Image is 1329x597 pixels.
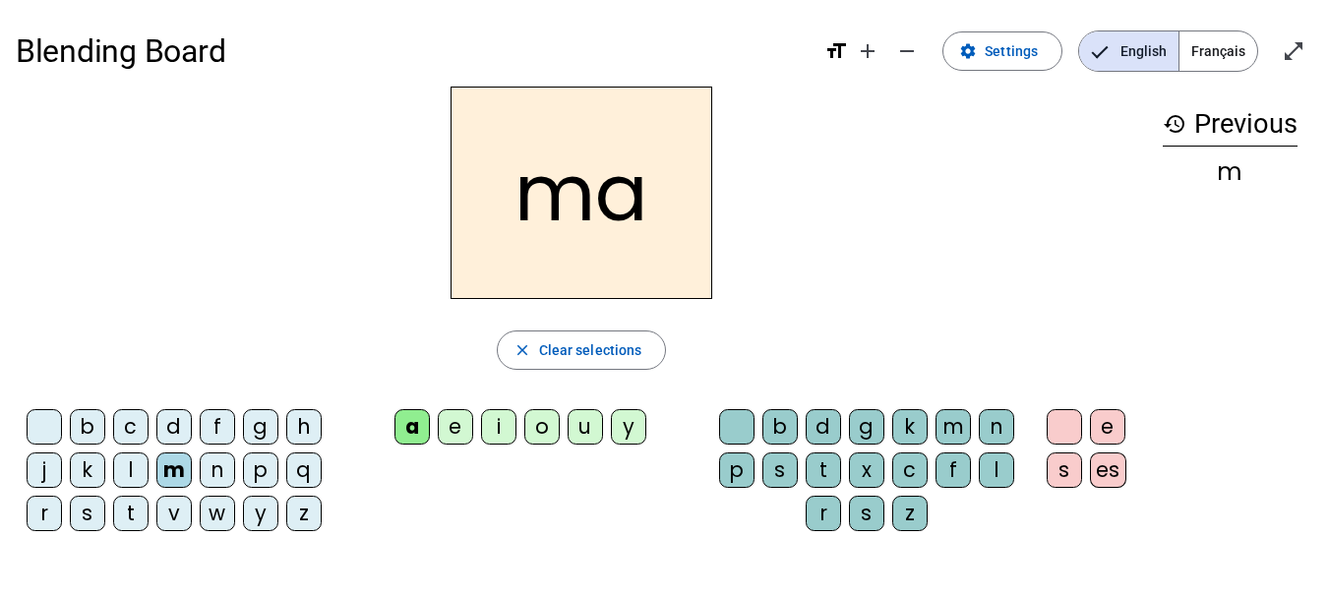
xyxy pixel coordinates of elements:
[70,452,105,488] div: k
[887,31,927,71] button: Decrease font size
[243,496,278,531] div: y
[113,452,149,488] div: l
[16,20,809,83] h1: Blending Board
[481,409,516,445] div: i
[286,409,322,445] div: h
[1274,31,1313,71] button: Enter full screen
[936,452,971,488] div: f
[806,496,841,531] div: r
[497,330,667,370] button: Clear selections
[979,409,1014,445] div: n
[113,409,149,445] div: c
[156,496,192,531] div: v
[895,39,919,63] mat-icon: remove
[394,409,430,445] div: a
[524,409,560,445] div: o
[1090,409,1125,445] div: e
[942,31,1062,71] button: Settings
[286,452,322,488] div: q
[762,452,798,488] div: s
[156,409,192,445] div: d
[1078,30,1258,72] mat-button-toggle-group: Language selection
[27,496,62,531] div: r
[856,39,879,63] mat-icon: add
[1079,31,1178,71] span: English
[113,496,149,531] div: t
[539,338,642,362] span: Clear selections
[1163,112,1186,136] mat-icon: history
[936,409,971,445] div: m
[1163,102,1298,147] h3: Previous
[611,409,646,445] div: y
[806,409,841,445] div: d
[959,42,977,60] mat-icon: settings
[568,409,603,445] div: u
[286,496,322,531] div: z
[200,409,235,445] div: f
[849,409,884,445] div: g
[200,496,235,531] div: w
[824,39,848,63] mat-icon: format_size
[156,452,192,488] div: m
[1282,39,1305,63] mat-icon: open_in_full
[243,452,278,488] div: p
[438,409,473,445] div: e
[513,341,531,359] mat-icon: close
[806,452,841,488] div: t
[892,409,928,445] div: k
[243,409,278,445] div: g
[27,452,62,488] div: j
[985,39,1038,63] span: Settings
[848,31,887,71] button: Increase font size
[849,496,884,531] div: s
[762,409,798,445] div: b
[1179,31,1257,71] span: Français
[70,409,105,445] div: b
[70,496,105,531] div: s
[200,452,235,488] div: n
[979,452,1014,488] div: l
[1090,452,1126,488] div: es
[849,452,884,488] div: x
[719,452,755,488] div: p
[892,496,928,531] div: z
[451,87,712,299] h2: ma
[892,452,928,488] div: c
[1047,452,1082,488] div: s
[1163,160,1298,184] div: m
